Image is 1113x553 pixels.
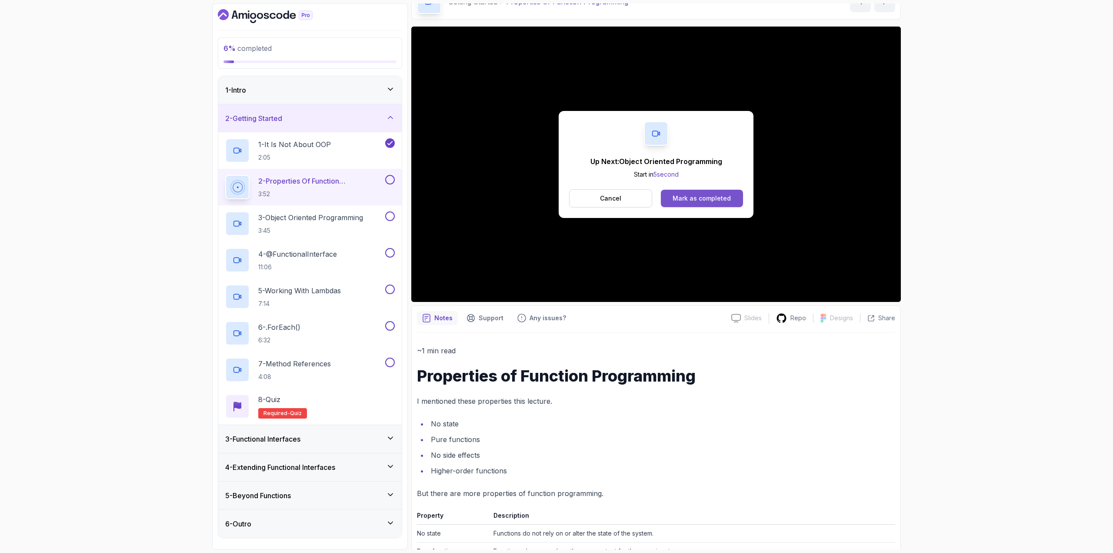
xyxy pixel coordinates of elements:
[225,490,291,501] h3: 5 - Beyond Functions
[258,249,337,259] p: 4 - @FunctionalInterface
[225,434,300,444] h3: 3 - Functional Interfaces
[225,358,395,382] button: 7-Method References4:08
[258,285,341,296] p: 5 - Working With Lambdas
[417,525,490,543] td: No state
[428,449,895,461] li: No side effects
[258,226,363,235] p: 3:45
[790,314,806,322] p: Repo
[225,462,335,473] h3: 4 - Extending Functional Interfaces
[223,44,272,53] span: completed
[830,314,853,322] p: Designs
[479,314,503,322] p: Support
[225,138,395,163] button: 1-It Is Not About OOP2:05
[428,433,895,446] li: Pure functions
[661,190,743,207] button: Mark as completed
[878,314,895,322] p: Share
[218,453,402,481] button: 4-Extending Functional Interfaces
[434,314,453,322] p: Notes
[258,372,331,381] p: 4:08
[428,418,895,430] li: No state
[258,190,383,198] p: 3:52
[225,321,395,345] button: 6-.forEach()6:32
[590,156,722,167] p: Up Next: Object Oriented Programming
[490,510,895,525] th: Description
[653,171,679,178] span: 5 second
[290,410,302,417] span: quiz
[417,345,895,357] p: ~1 min read
[258,394,280,405] p: 8 - Quiz
[223,44,236,53] span: 6 %
[490,525,895,543] td: Functions do not rely on or alter the state of the system.
[258,212,363,223] p: 3 - Object Oriented Programming
[769,313,813,324] a: Repo
[461,311,509,325] button: Support button
[600,194,621,203] p: Cancel
[225,211,395,236] button: 3-Object Oriented Programming3:45
[218,9,333,23] a: Dashboard
[411,27,901,302] iframe: 2 - Properties of Function Programming
[417,487,895,499] p: But there are more properties of function programming.
[530,314,566,322] p: Any issues?
[225,113,282,124] h3: 2 - Getting Started
[417,395,895,407] p: I mentioned these properties this lecture.
[673,194,731,203] div: Mark as completed
[225,519,251,529] h3: 6 - Outro
[258,359,331,369] p: 7 - Method References
[218,425,402,453] button: 3-Functional Interfaces
[225,394,395,419] button: 8-QuizRequired-quiz
[225,248,395,272] button: 4-@FunctionalInterface11:06
[218,76,402,104] button: 1-Intro
[417,311,458,325] button: notes button
[428,465,895,477] li: Higher-order functions
[258,322,300,332] p: 6 - .forEach()
[569,189,652,208] button: Cancel
[263,410,290,417] span: Required-
[225,175,395,199] button: 2-Properties Of Function Programming3:52
[258,299,341,308] p: 7:14
[417,510,490,525] th: Property
[258,139,331,150] p: 1 - It Is Not About OOP
[218,104,402,132] button: 2-Getting Started
[744,314,762,322] p: Slides
[417,367,895,385] h1: Properties of Function Programming
[218,510,402,538] button: 6-Outro
[590,170,722,179] p: Start in
[258,153,331,162] p: 2:05
[258,176,383,186] p: 2 - Properties Of Function Programming
[512,311,571,325] button: Feedback button
[258,336,300,345] p: 6:32
[225,285,395,309] button: 5-Working With Lambdas7:14
[860,314,895,322] button: Share
[258,263,337,271] p: 11:06
[218,482,402,509] button: 5-Beyond Functions
[225,85,246,95] h3: 1 - Intro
